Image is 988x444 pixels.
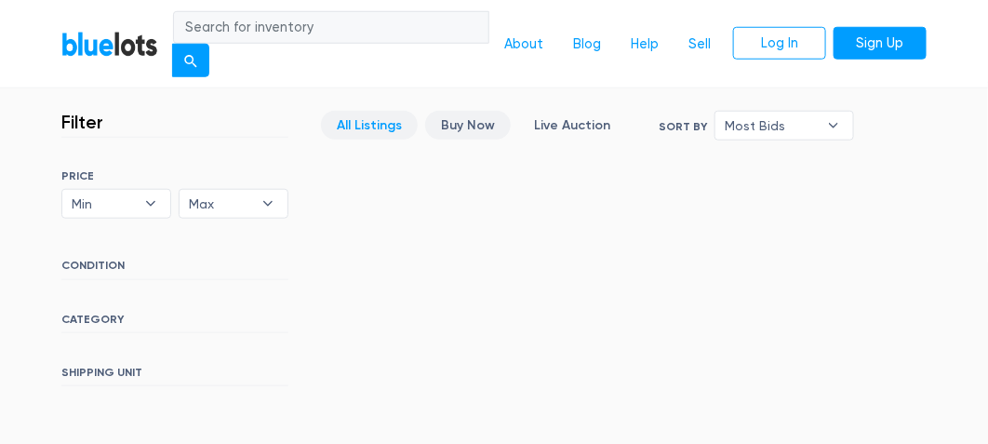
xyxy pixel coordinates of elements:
a: Blog [558,26,616,61]
span: Most Bids [725,112,818,140]
span: Min [72,190,135,218]
b: ▾ [814,112,853,140]
a: Buy Now [425,111,511,140]
a: Sign Up [834,26,927,60]
h6: CATEGORY [61,313,288,333]
h3: Filter [61,111,103,133]
a: All Listings [321,111,418,140]
b: ▾ [131,190,170,218]
h6: PRICE [61,169,288,182]
h6: SHIPPING UNIT [61,366,288,386]
input: Search for inventory [173,10,489,44]
a: Sell [674,26,726,61]
a: Live Auction [518,111,626,140]
a: About [489,26,558,61]
a: Log In [733,26,826,60]
label: Sort By [659,118,707,135]
h6: CONDITION [61,259,288,279]
span: Max [189,190,252,218]
a: Help [616,26,674,61]
b: ▾ [248,190,287,218]
a: BlueLots [61,30,158,57]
